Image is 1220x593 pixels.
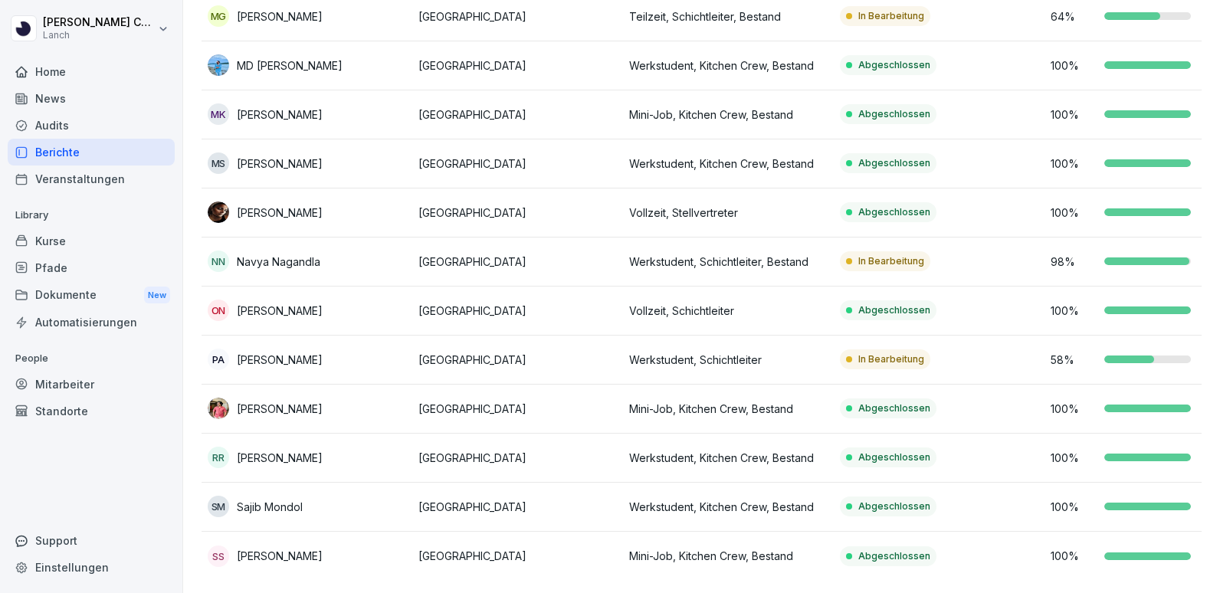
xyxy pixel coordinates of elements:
[629,548,828,564] p: Mini-Job, Kitchen Crew, Bestand
[1051,499,1097,515] p: 100 %
[8,554,175,581] a: Einstellungen
[418,205,617,221] p: [GEOGRAPHIC_DATA]
[1051,401,1097,417] p: 100 %
[418,352,617,368] p: [GEOGRAPHIC_DATA]
[8,527,175,554] div: Support
[418,106,617,123] p: [GEOGRAPHIC_DATA]
[208,300,229,321] div: ON
[8,398,175,424] a: Standorte
[208,152,229,174] div: MS
[1051,254,1097,270] p: 98 %
[858,156,930,170] p: Abgeschlossen
[8,281,175,310] a: DokumenteNew
[237,205,323,221] p: [PERSON_NAME]
[629,352,828,368] p: Werkstudent, Schichtleiter
[629,8,828,25] p: Teilzeit, Schichtleiter, Bestand
[8,85,175,112] a: News
[208,251,229,272] div: NN
[858,9,924,23] p: In Bearbeitung
[8,203,175,228] p: Library
[208,398,229,419] img: jv90oadu9zlhh6v408mkx4ic.png
[629,254,828,270] p: Werkstudent, Schichtleiter, Bestand
[8,228,175,254] a: Kurse
[8,112,175,139] a: Audits
[1051,450,1097,466] p: 100 %
[1051,8,1097,25] p: 64 %
[8,281,175,310] div: Dokumente
[629,450,828,466] p: Werkstudent, Kitchen Crew, Bestand
[208,496,229,517] div: SM
[858,205,930,219] p: Abgeschlossen
[1051,303,1097,319] p: 100 %
[418,57,617,74] p: [GEOGRAPHIC_DATA]
[237,450,323,466] p: [PERSON_NAME]
[858,352,924,366] p: In Bearbeitung
[144,287,170,304] div: New
[237,548,323,564] p: [PERSON_NAME]
[418,303,617,319] p: [GEOGRAPHIC_DATA]
[237,352,323,368] p: [PERSON_NAME]
[629,106,828,123] p: Mini-Job, Kitchen Crew, Bestand
[418,499,617,515] p: [GEOGRAPHIC_DATA]
[237,254,320,270] p: Navya Nagandla
[208,447,229,468] div: RR
[8,371,175,398] a: Mitarbeiter
[43,16,155,29] p: [PERSON_NAME] Cancillieri
[237,401,323,417] p: [PERSON_NAME]
[208,545,229,567] div: SS
[629,205,828,221] p: Vollzeit, Stellvertreter
[237,57,343,74] p: MD [PERSON_NAME]
[858,401,930,415] p: Abgeschlossen
[237,156,323,172] p: [PERSON_NAME]
[8,309,175,336] a: Automatisierungen
[418,254,617,270] p: [GEOGRAPHIC_DATA]
[1051,352,1097,368] p: 58 %
[858,58,930,72] p: Abgeschlossen
[858,450,930,464] p: Abgeschlossen
[237,499,303,515] p: Sajib Mondol
[418,8,617,25] p: [GEOGRAPHIC_DATA]
[8,346,175,371] p: People
[629,499,828,515] p: Werkstudent, Kitchen Crew, Bestand
[1051,156,1097,172] p: 100 %
[8,165,175,192] a: Veranstaltungen
[8,58,175,85] a: Home
[629,303,828,319] p: Vollzeit, Schichtleiter
[418,450,617,466] p: [GEOGRAPHIC_DATA]
[1051,548,1097,564] p: 100 %
[237,303,323,319] p: [PERSON_NAME]
[629,156,828,172] p: Werkstudent, Kitchen Crew, Bestand
[208,54,229,76] img: hnbnaht54236zk1fbglqwc4f.png
[208,349,229,370] div: PA
[629,401,828,417] p: Mini-Job, Kitchen Crew, Bestand
[629,57,828,74] p: Werkstudent, Kitchen Crew, Bestand
[208,201,229,223] img: lbqg5rbd359cn7pzouma6c8b.png
[237,8,323,25] p: [PERSON_NAME]
[858,254,924,268] p: In Bearbeitung
[43,30,155,41] p: Lanch
[418,156,617,172] p: [GEOGRAPHIC_DATA]
[1051,106,1097,123] p: 100 %
[1051,57,1097,74] p: 100 %
[208,5,229,27] div: MG
[8,254,175,281] a: Pfade
[858,500,930,513] p: Abgeschlossen
[8,139,175,165] a: Berichte
[858,107,930,121] p: Abgeschlossen
[237,106,323,123] p: [PERSON_NAME]
[418,548,617,564] p: [GEOGRAPHIC_DATA]
[418,401,617,417] p: [GEOGRAPHIC_DATA]
[858,303,930,317] p: Abgeschlossen
[208,103,229,125] div: MK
